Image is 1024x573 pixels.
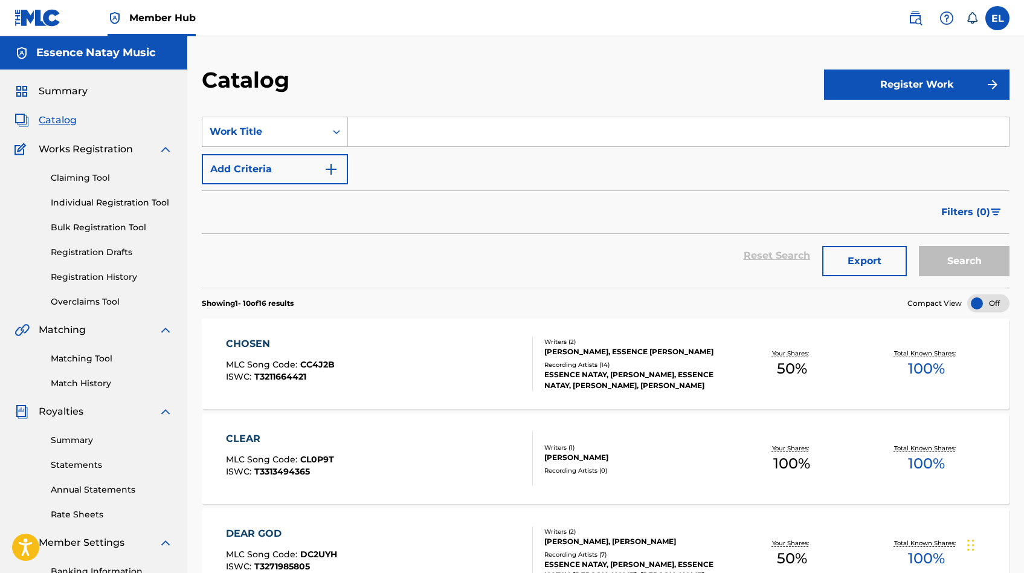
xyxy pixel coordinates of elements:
[777,548,807,569] span: 50 %
[39,113,77,128] span: Catalog
[51,172,173,184] a: Claiming Tool
[908,358,945,380] span: 100 %
[39,536,124,550] span: Member Settings
[226,549,300,560] span: MLC Song Code :
[14,9,61,27] img: MLC Logo
[908,548,945,569] span: 100 %
[964,515,1024,573] iframe: Chat Widget
[202,413,1010,504] a: CLEARMLC Song Code:CL0P9TISWC:T3313494365Writers (1)[PERSON_NAME]Recording Artists (0)Your Shares...
[51,271,173,283] a: Registration History
[202,319,1010,409] a: CHOSENMLC Song Code:CC4J2BISWC:T3211664421Writers (2)[PERSON_NAME], ESSENCE [PERSON_NAME]Recordin...
[772,349,812,358] p: Your Shares:
[51,459,173,471] a: Statements
[36,46,156,60] h5: Essence Natay Music
[158,323,173,337] img: expand
[894,349,959,358] p: Total Known Shares:
[158,142,173,157] img: expand
[14,404,29,419] img: Royalties
[14,113,77,128] a: CatalogCatalog
[903,6,927,30] a: Public Search
[226,337,335,351] div: CHOSEN
[226,454,300,465] span: MLC Song Code :
[202,298,294,309] p: Showing 1 - 10 of 16 results
[51,484,173,496] a: Annual Statements
[129,11,196,25] span: Member Hub
[967,527,974,563] div: Drag
[254,561,310,572] span: T3271985805
[544,443,725,452] div: Writers ( 1 )
[300,454,334,465] span: CL0P9T
[226,466,254,477] span: ISWC :
[544,550,725,559] div: Recording Artists ( 7 )
[202,66,295,94] h2: Catalog
[51,377,173,390] a: Match History
[51,246,173,259] a: Registration Drafts
[14,142,30,157] img: Works Registration
[226,432,334,446] div: CLEAR
[985,77,1000,92] img: f7272a7cc735f4ea7f67.svg
[985,6,1010,30] div: User Menu
[39,84,88,99] span: Summary
[908,453,945,474] span: 100 %
[226,561,254,572] span: ISWC :
[544,337,725,346] div: Writers ( 2 )
[254,466,310,477] span: T3313494365
[39,142,133,157] span: Works Registration
[990,380,1024,477] iframe: Resource Center
[51,352,173,365] a: Matching Tool
[51,296,173,308] a: Overclaims Tool
[226,359,300,370] span: MLC Song Code :
[894,539,959,548] p: Total Known Shares:
[908,11,923,25] img: search
[772,444,812,453] p: Your Shares:
[773,453,810,474] span: 100 %
[158,536,173,550] img: expand
[777,358,807,380] span: 50 %
[51,221,173,234] a: Bulk Registration Tool
[544,452,725,463] div: [PERSON_NAME]
[51,434,173,447] a: Summary
[226,526,337,541] div: DEAR GOD
[39,404,83,419] span: Royalties
[324,162,338,176] img: 9d2ae6d4665cec9f34b9.svg
[941,205,990,219] span: Filters ( 0 )
[14,84,29,99] img: Summary
[226,371,254,382] span: ISWC :
[544,360,725,369] div: Recording Artists ( 14 )
[14,536,29,550] img: Member Settings
[254,371,306,382] span: T3211664421
[14,113,29,128] img: Catalog
[39,323,86,337] span: Matching
[300,549,337,560] span: DC2UYH
[544,536,725,547] div: [PERSON_NAME], [PERSON_NAME]
[14,323,30,337] img: Matching
[202,117,1010,288] form: Search Form
[14,46,29,60] img: Accounts
[907,298,962,309] span: Compact View
[14,84,88,99] a: SummarySummary
[894,444,959,453] p: Total Known Shares:
[300,359,335,370] span: CC4J2B
[822,246,907,276] button: Export
[544,527,725,536] div: Writers ( 2 )
[51,508,173,521] a: Rate Sheets
[202,154,348,184] button: Add Criteria
[824,70,1010,100] button: Register Work
[772,539,812,548] p: Your Shares:
[934,197,1010,227] button: Filters (0)
[939,11,954,25] img: help
[544,369,725,391] div: ESSENCE NATAY, [PERSON_NAME], ESSENCE NATAY, [PERSON_NAME], [PERSON_NAME]
[991,209,1001,216] img: filter
[158,404,173,419] img: expand
[51,196,173,209] a: Individual Registration Tool
[210,125,318,139] div: Work Title
[935,6,959,30] div: Help
[108,11,122,25] img: Top Rightsholder
[544,466,725,475] div: Recording Artists ( 0 )
[966,12,978,24] div: Notifications
[544,346,725,357] div: [PERSON_NAME], ESSENCE [PERSON_NAME]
